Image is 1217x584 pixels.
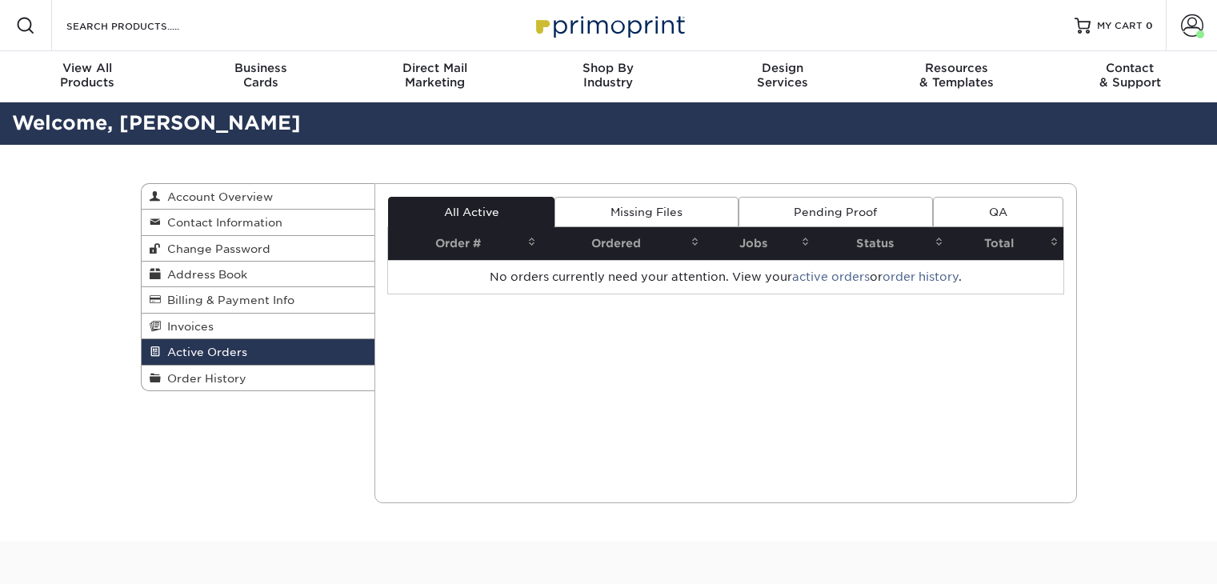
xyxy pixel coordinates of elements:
[1146,20,1153,31] span: 0
[869,61,1043,75] span: Resources
[161,346,247,358] span: Active Orders
[695,51,869,102] a: DesignServices
[869,61,1043,90] div: & Templates
[142,366,375,390] a: Order History
[174,61,347,75] span: Business
[1043,51,1217,102] a: Contact& Support
[869,51,1043,102] a: Resources& Templates
[161,320,214,333] span: Invoices
[522,51,695,102] a: Shop ByIndustry
[161,372,246,385] span: Order History
[161,268,247,281] span: Address Book
[883,270,959,283] a: order history
[388,197,554,227] a: All Active
[522,61,695,90] div: Industry
[348,61,522,90] div: Marketing
[142,236,375,262] a: Change Password
[161,294,294,306] span: Billing & Payment Info
[142,184,375,210] a: Account Overview
[529,8,689,42] img: Primoprint
[174,61,347,90] div: Cards
[704,227,815,260] th: Jobs
[541,227,704,260] th: Ordered
[815,227,948,260] th: Status
[388,260,1063,294] td: No orders currently need your attention. View your or .
[161,190,273,203] span: Account Overview
[161,216,282,229] span: Contact Information
[142,210,375,235] a: Contact Information
[739,197,933,227] a: Pending Proof
[933,197,1063,227] a: QA
[695,61,869,90] div: Services
[142,262,375,287] a: Address Book
[348,51,522,102] a: Direct MailMarketing
[142,314,375,339] a: Invoices
[792,270,870,283] a: active orders
[1043,61,1217,75] span: Contact
[554,197,738,227] a: Missing Files
[65,16,221,35] input: SEARCH PRODUCTS.....
[161,242,270,255] span: Change Password
[142,287,375,313] a: Billing & Payment Info
[142,339,375,365] a: Active Orders
[1097,19,1143,33] span: MY CART
[522,61,695,75] span: Shop By
[695,61,869,75] span: Design
[948,227,1063,260] th: Total
[174,51,347,102] a: BusinessCards
[388,227,541,260] th: Order #
[348,61,522,75] span: Direct Mail
[1043,61,1217,90] div: & Support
